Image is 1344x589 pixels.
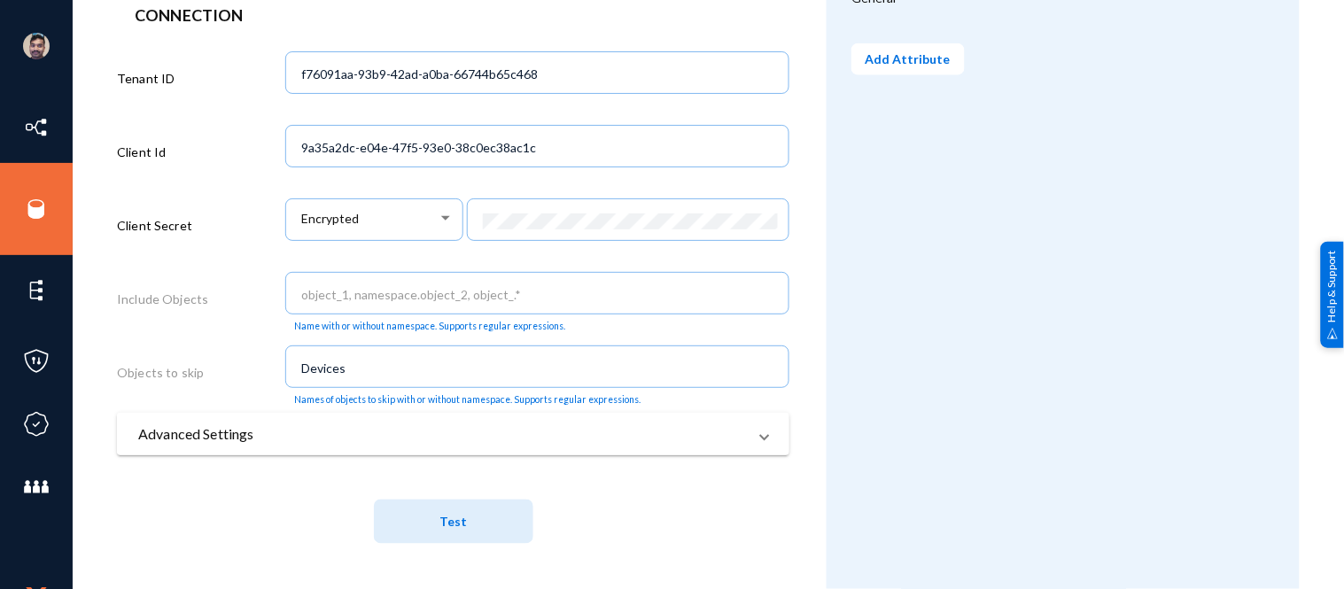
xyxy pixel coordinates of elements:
[117,363,204,382] label: Objects to skip
[294,321,565,332] mat-hint: Name with or without namespace. Supports regular expressions.
[135,4,772,27] header: Connection
[439,514,467,529] span: Test
[301,140,780,156] input: 12345678-1234-1234-1234-123456789012
[301,66,780,82] input: 12345678-1234-1234-1234-123456789012
[851,43,965,75] button: Add Attribute
[301,287,780,303] input: object_1, namespace.object_2, object_.*
[374,500,533,544] button: Test
[23,411,50,438] img: icon-compliance.svg
[301,212,359,227] span: Encrypted
[23,277,50,304] img: icon-elements.svg
[301,360,780,376] input: object_1, namespace.object_2, object_.*
[117,143,166,161] label: Client Id
[117,290,208,308] label: Include Objects
[866,51,951,66] span: Add Attribute
[23,33,50,59] img: ACg8ocK1ZkZ6gbMmCU1AeqPIsBvrTWeY1xNXvgxNjkUXxjcqAiPEIvU=s96-c
[1327,328,1339,339] img: help_support.svg
[23,114,50,141] img: icon-inventory.svg
[138,423,747,445] mat-panel-title: Advanced Settings
[117,69,175,88] label: Tenant ID
[117,413,789,455] mat-expansion-panel-header: Advanced Settings
[117,216,192,235] label: Client Secret
[294,394,641,406] mat-hint: Names of objects to skip with or without namespace. Supports regular expressions.
[23,474,50,500] img: icon-members.svg
[23,196,50,222] img: icon-sources.svg
[23,348,50,375] img: icon-policies.svg
[1321,241,1344,347] div: Help & Support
